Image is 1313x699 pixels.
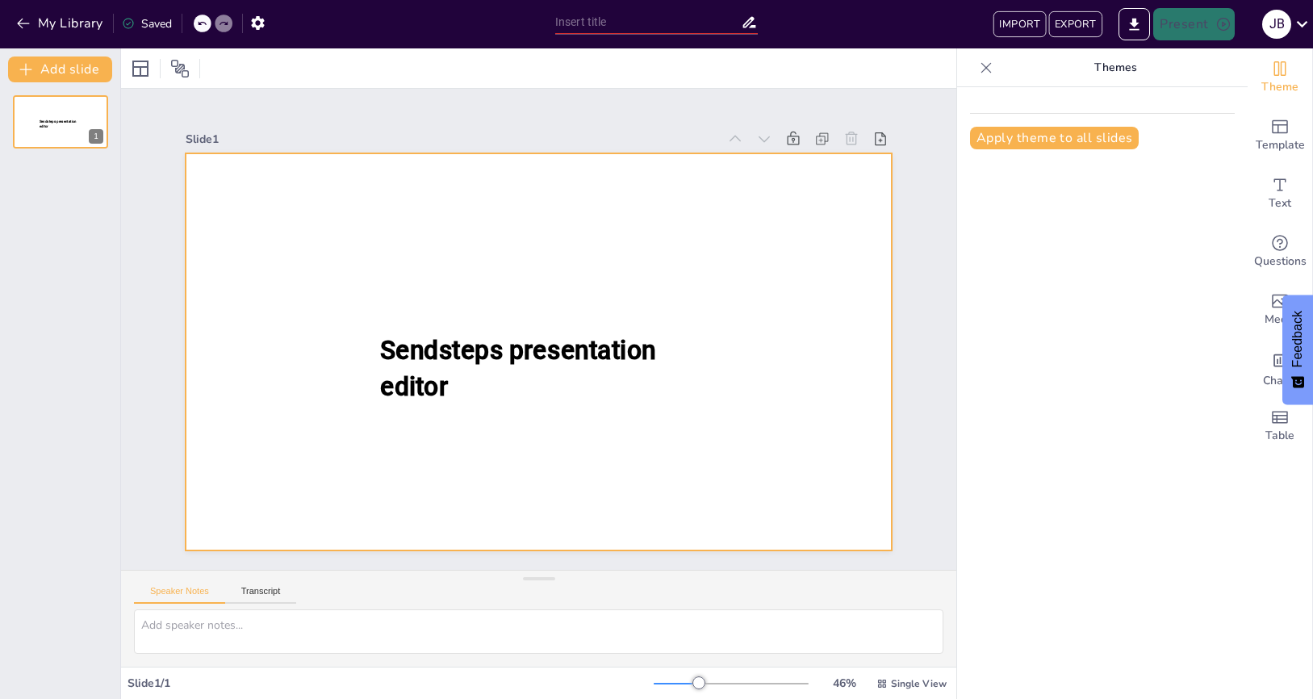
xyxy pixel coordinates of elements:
div: 46 % [825,676,863,691]
span: Charts [1263,372,1297,390]
div: Get real-time input from your audience [1248,223,1312,281]
span: Table [1265,427,1294,445]
input: Insert title [555,10,741,34]
span: Text [1269,195,1291,212]
button: Present [1153,8,1234,40]
div: Add ready made slides [1248,107,1312,165]
button: EXPORT [1048,11,1102,37]
span: Single View [891,677,947,690]
div: Add a table [1248,397,1312,455]
span: Feedback [1290,311,1305,367]
div: Add images, graphics, shapes or video [1248,281,1312,339]
span: Sendsteps presentation editor [40,119,77,128]
span: Position [170,59,190,78]
div: Add charts and graphs [1248,339,1312,397]
button: My Library [12,10,110,36]
button: J B [1262,8,1291,40]
button: Speaker Notes [134,586,225,604]
button: IMPORT [993,11,1046,37]
span: Sendsteps presentation editor [381,336,656,402]
button: Feedback - Show survey [1282,295,1313,404]
span: Media [1265,311,1296,329]
div: Change the overall theme [1248,48,1312,107]
span: Theme [1261,78,1298,96]
button: Transcript [225,586,297,604]
div: Saved [122,16,172,31]
span: Template [1256,136,1305,154]
button: Add slide [8,57,112,82]
div: Slide 1 [186,132,717,147]
div: Layout [128,56,153,82]
p: Themes [999,48,1231,87]
div: Add text boxes [1248,165,1312,223]
button: Apply theme to all slides [970,127,1139,149]
div: Slide 1 / 1 [128,676,654,691]
div: 1 [13,95,108,149]
button: Export to PowerPoint [1119,8,1150,40]
div: J B [1262,10,1291,39]
div: 1 [89,129,103,144]
span: Questions [1254,253,1307,270]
